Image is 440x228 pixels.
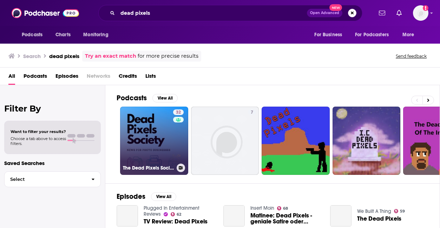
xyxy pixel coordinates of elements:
button: open menu [309,28,351,42]
h3: The Dead Pixels Society podcast [123,165,174,171]
span: Podcasts [22,30,42,40]
a: PodcastsView All [117,94,178,102]
a: Show notifications dropdown [394,7,405,19]
button: Select [4,171,101,187]
a: Episodes [55,70,78,85]
button: open menu [78,28,117,42]
a: Show notifications dropdown [376,7,388,19]
a: Credits [119,70,137,85]
span: Want to filter your results? [11,129,66,134]
a: 68 [277,206,288,210]
span: Choose a tab above to access filters. [11,136,66,146]
input: Search podcasts, credits, & more... [118,7,307,19]
span: 7 [251,109,253,116]
button: View All [151,192,176,201]
span: Charts [55,30,71,40]
span: Networks [87,70,110,85]
a: We Built A Thing [357,208,391,214]
span: 68 [283,207,288,210]
a: Try an exact match [85,52,136,60]
a: Matinee: Dead Pixels - geniale Satire oder absoluter Schund? [250,213,322,224]
a: Matinee: Dead Pixels - geniale Satire oder absoluter Schund? [223,205,245,227]
a: 59 [394,209,405,213]
span: Logged in as JamesRod2024 [413,5,428,21]
button: Show profile menu [413,5,428,21]
span: Monitoring [83,30,108,40]
div: Search podcasts, credits, & more... [98,5,362,21]
a: Podcasts [24,70,47,85]
img: Podchaser - Follow, Share and Rate Podcasts [12,6,79,20]
span: Select [5,177,86,182]
button: View All [152,94,178,102]
span: Open Advanced [310,11,339,15]
span: for more precise results [138,52,198,60]
h2: Filter By [4,103,101,114]
svg: Add a profile image [423,5,428,11]
img: User Profile [413,5,428,21]
a: 7 [191,107,259,175]
a: 32The Dead Pixels Society podcast [120,107,188,175]
button: open menu [398,28,423,42]
a: TV Review: Dead Pixels [144,218,208,224]
h3: dead pixels [49,53,79,59]
h2: Podcasts [117,94,147,102]
a: Lists [145,70,156,85]
h3: Search [23,53,41,59]
button: open menu [17,28,52,42]
a: 32 [173,109,184,115]
a: The Dead Pixels [330,205,352,227]
a: TV Review: Dead Pixels [117,205,138,227]
span: 59 [400,210,405,213]
button: Open AdvancedNew [307,9,342,17]
a: Charts [51,28,75,42]
span: 62 [177,213,181,216]
span: New [329,4,342,11]
span: More [402,30,414,40]
a: 62 [171,212,182,216]
p: Saved Searches [4,160,101,166]
h2: Episodes [117,192,145,201]
a: All [8,70,15,85]
button: open menu [350,28,399,42]
a: Plugged In Entertainment Reviews [144,205,199,217]
span: 32 [176,109,181,116]
a: 7 [248,109,256,115]
span: For Podcasters [355,30,389,40]
a: Insert Moin [250,205,274,211]
span: For Business [314,30,342,40]
a: The Dead Pixels [357,216,401,222]
a: EpisodesView All [117,192,176,201]
button: Send feedback [394,53,429,59]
